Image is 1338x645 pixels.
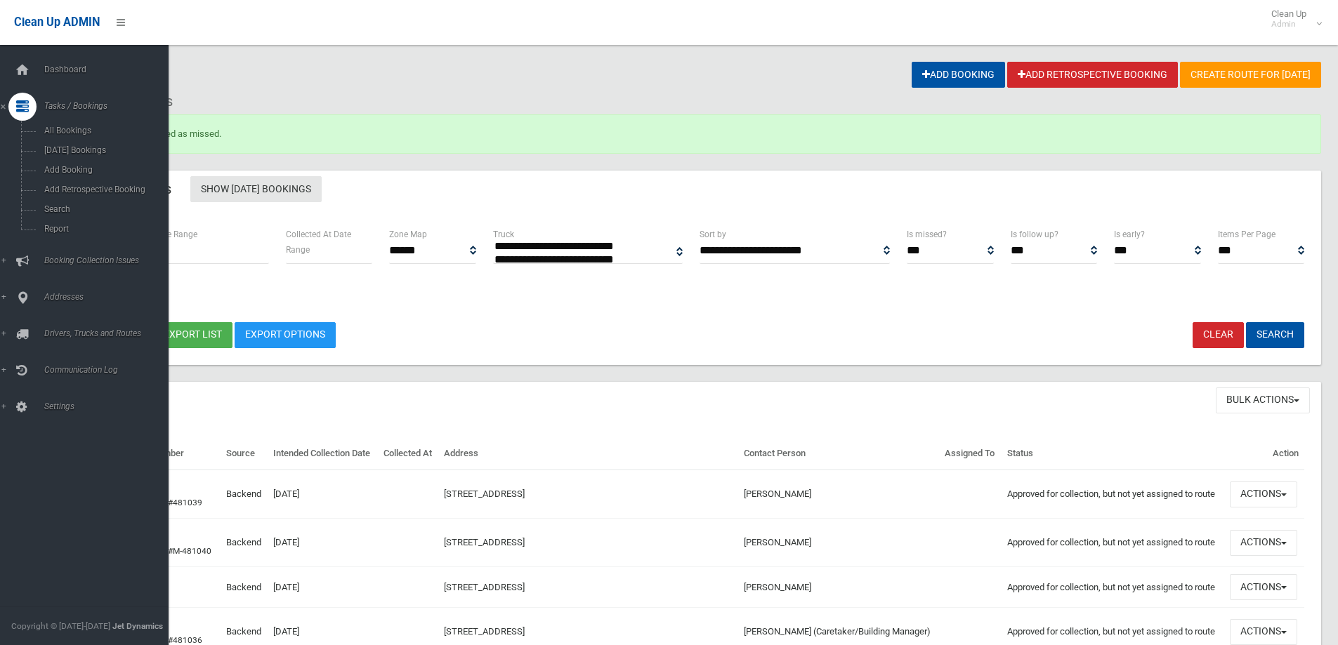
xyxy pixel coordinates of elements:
[493,227,514,242] label: Truck
[168,546,211,556] a: #M-481040
[40,65,179,74] span: Dashboard
[221,470,268,519] td: Backend
[1193,322,1244,348] a: Clear
[40,185,167,194] span: Add Retrospective Booking
[235,322,336,348] a: Export Options
[444,488,525,499] a: [STREET_ADDRESS]
[268,470,378,519] td: [DATE]
[1264,8,1320,29] span: Clean Up
[1002,519,1224,567] td: Approved for collection, but not yet assigned to route
[40,101,179,111] span: Tasks / Bookings
[40,165,167,175] span: Add Booking
[40,126,167,135] span: All Bookings
[168,498,202,507] a: #481039
[378,438,438,470] th: Collected At
[1230,530,1297,556] button: Actions
[444,582,525,592] a: [STREET_ADDRESS]
[738,438,940,470] th: Contact Person
[190,176,322,202] a: Show [DATE] Bookings
[1246,322,1304,348] button: Search
[1002,567,1224,608] td: Approved for collection, but not yet assigned to route
[40,365,179,375] span: Communication Log
[1230,574,1297,600] button: Actions
[738,470,940,519] td: [PERSON_NAME]
[112,621,163,631] strong: Jet Dynamics
[268,519,378,567] td: [DATE]
[14,15,100,29] span: Clean Up ADMIN
[1230,481,1297,507] button: Actions
[1002,438,1224,470] th: Status
[268,438,378,470] th: Intended Collection Date
[11,621,110,631] span: Copyright © [DATE]-[DATE]
[1230,619,1297,645] button: Actions
[221,567,268,608] td: Backend
[40,292,179,302] span: Addresses
[1007,62,1178,88] a: Add Retrospective Booking
[912,62,1005,88] a: Add Booking
[40,328,179,338] span: Drivers, Trucks and Routes
[168,635,202,645] a: #481036
[40,401,179,411] span: Settings
[1180,62,1321,88] a: Create route for [DATE]
[1224,438,1304,470] th: Action
[40,255,179,265] span: Booking Collection Issues
[40,204,167,214] span: Search
[268,567,378,608] td: [DATE]
[221,438,268,470] th: Source
[40,224,167,234] span: Report
[438,438,737,470] th: Address
[40,145,167,155] span: [DATE] Bookings
[221,519,268,567] td: Backend
[62,114,1321,154] div: Booking marked as missed.
[939,438,1001,470] th: Assigned To
[444,626,525,637] a: [STREET_ADDRESS]
[738,519,940,567] td: [PERSON_NAME]
[1271,19,1306,29] small: Admin
[1216,387,1310,413] button: Bulk Actions
[444,537,525,547] a: [STREET_ADDRESS]
[153,322,232,348] button: Export list
[738,567,940,608] td: [PERSON_NAME]
[1002,470,1224,519] td: Approved for collection, but not yet assigned to route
